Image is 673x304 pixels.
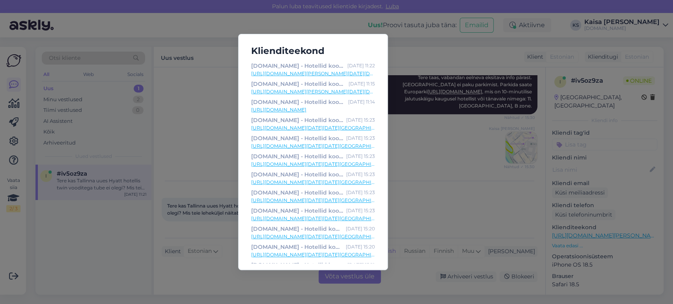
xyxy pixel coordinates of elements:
[346,206,375,215] div: [DATE] 15:23
[251,197,375,204] a: [URL][DOMAIN_NAME][DATE][DATE][GEOGRAPHIC_DATA]
[347,61,375,70] div: [DATE] 11:22
[251,161,375,168] a: [URL][DOMAIN_NAME][DATE][DATE][GEOGRAPHIC_DATA]
[251,215,375,222] a: [URL][DOMAIN_NAME][DATE][DATE][GEOGRAPHIC_DATA]
[251,261,344,269] div: [DOMAIN_NAME] - Hotellid koos võluvate lisavõimalustega
[251,80,345,88] div: [DOMAIN_NAME] - Hotellid koos võluvate lisavõimalustega
[251,98,345,106] div: [DOMAIN_NAME] - Hotellid koos võluvate lisavõimalustega
[251,116,343,124] div: [DOMAIN_NAME] - Hotellid koos võluvate lisavõimalustega
[251,243,343,251] div: [DOMAIN_NAME] - Hotellid koos võluvate lisavõimalustega
[251,251,375,258] a: [URL][DOMAIN_NAME][DATE][DATE][GEOGRAPHIC_DATA]
[251,224,343,233] div: [DOMAIN_NAME] - Hotellid koos võluvate lisavõimalustega
[348,98,375,106] div: [DATE] 11:14
[245,44,381,58] h5: Klienditeekond
[346,134,375,143] div: [DATE] 15:23
[349,80,375,88] div: [DATE] 11:15
[346,116,375,124] div: [DATE] 15:23
[251,188,343,197] div: [DOMAIN_NAME] - Hotellid koos võluvate lisavõimalustega
[346,243,375,251] div: [DATE] 15:20
[346,170,375,179] div: [DATE] 15:23
[251,106,375,113] a: [URL][DOMAIN_NAME]
[251,134,343,143] div: [DOMAIN_NAME] - Hotellid koos võluvate lisavõimalustega
[346,224,375,233] div: [DATE] 15:20
[346,152,375,161] div: [DATE] 15:23
[251,233,375,240] a: [URL][DOMAIN_NAME][DATE][DATE][GEOGRAPHIC_DATA]
[347,261,375,269] div: [DATE] 15:19
[251,170,343,179] div: [DOMAIN_NAME] - Hotellid koos võluvate lisavõimalustega
[251,88,375,95] a: [URL][DOMAIN_NAME][PERSON_NAME][DATE][DATE]
[251,206,343,215] div: [DOMAIN_NAME] - Hotellid koos võluvate lisavõimalustega
[251,179,375,186] a: [URL][DOMAIN_NAME][DATE][DATE][GEOGRAPHIC_DATA]
[251,70,375,77] a: [URL][DOMAIN_NAME][PERSON_NAME][DATE][DATE]
[251,61,344,70] div: [DOMAIN_NAME] - Hotellid koos võluvate lisavõimalustega
[346,188,375,197] div: [DATE] 15:23
[251,124,375,132] a: [URL][DOMAIN_NAME][DATE][DATE][GEOGRAPHIC_DATA]
[251,143,375,150] a: [URL][DOMAIN_NAME][DATE][DATE][GEOGRAPHIC_DATA]
[251,152,343,161] div: [DOMAIN_NAME] - Hotellid koos võluvate lisavõimalustega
